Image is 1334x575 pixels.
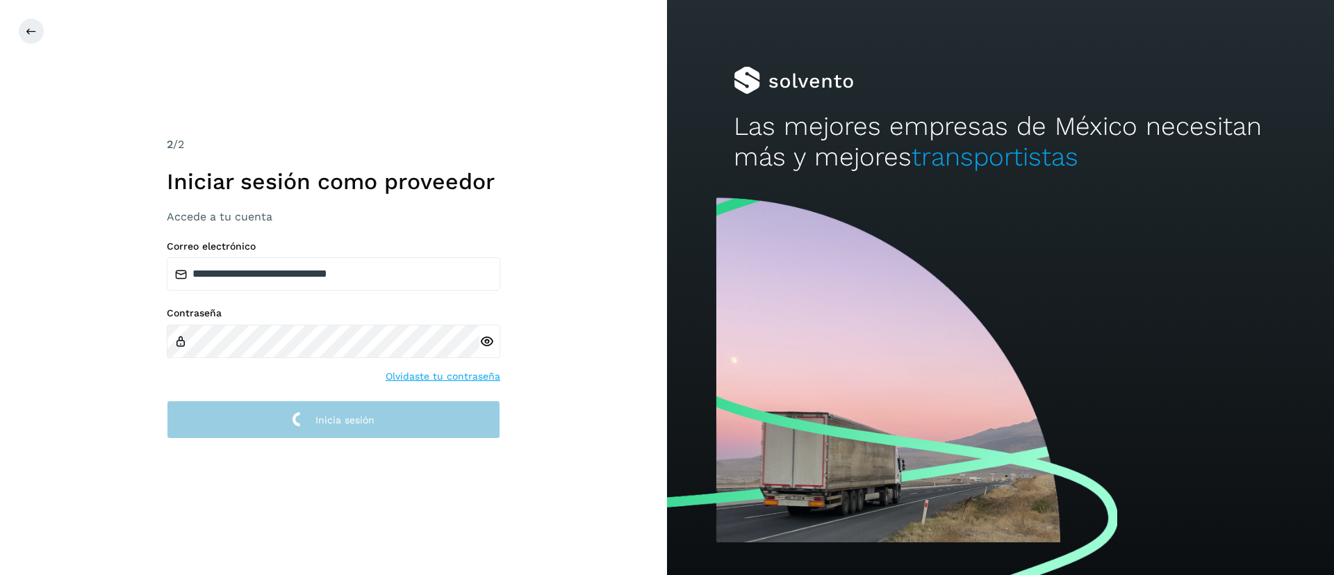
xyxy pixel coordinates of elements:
[167,168,500,195] h1: Iniciar sesión como proveedor
[734,111,1267,173] h2: Las mejores empresas de México necesitan más y mejores
[167,400,500,439] button: Inicia sesión
[315,415,374,425] span: Inicia sesión
[167,241,500,252] label: Correo electrónico
[912,142,1078,172] span: transportistas
[167,210,500,223] h3: Accede a tu cuenta
[167,307,500,319] label: Contraseña
[167,136,500,153] div: /2
[386,369,500,384] a: Olvidaste tu contraseña
[167,138,173,151] span: 2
